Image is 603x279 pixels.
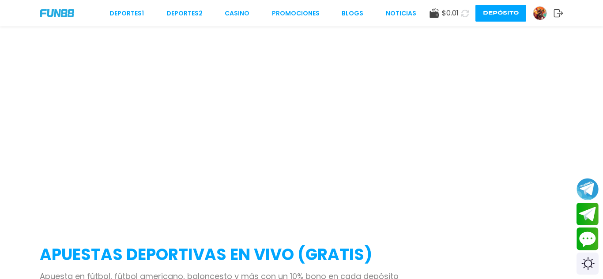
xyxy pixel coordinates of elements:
[533,6,554,20] a: Avatar
[40,243,563,267] h2: APUESTAS DEPORTIVAS EN VIVO (gratis)
[533,7,546,20] img: Avatar
[442,8,459,19] span: $ 0.01
[577,253,599,275] div: Switch theme
[166,9,203,18] a: Deportes2
[342,9,363,18] a: BLOGS
[109,9,144,18] a: Deportes1
[386,9,416,18] a: NOTICIAS
[577,178,599,201] button: Join telegram channel
[577,227,599,250] button: Contact customer service
[225,9,249,18] a: CASINO
[577,203,599,226] button: Join telegram
[40,9,74,17] img: Company Logo
[272,9,320,18] a: Promociones
[475,5,526,22] button: Depósito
